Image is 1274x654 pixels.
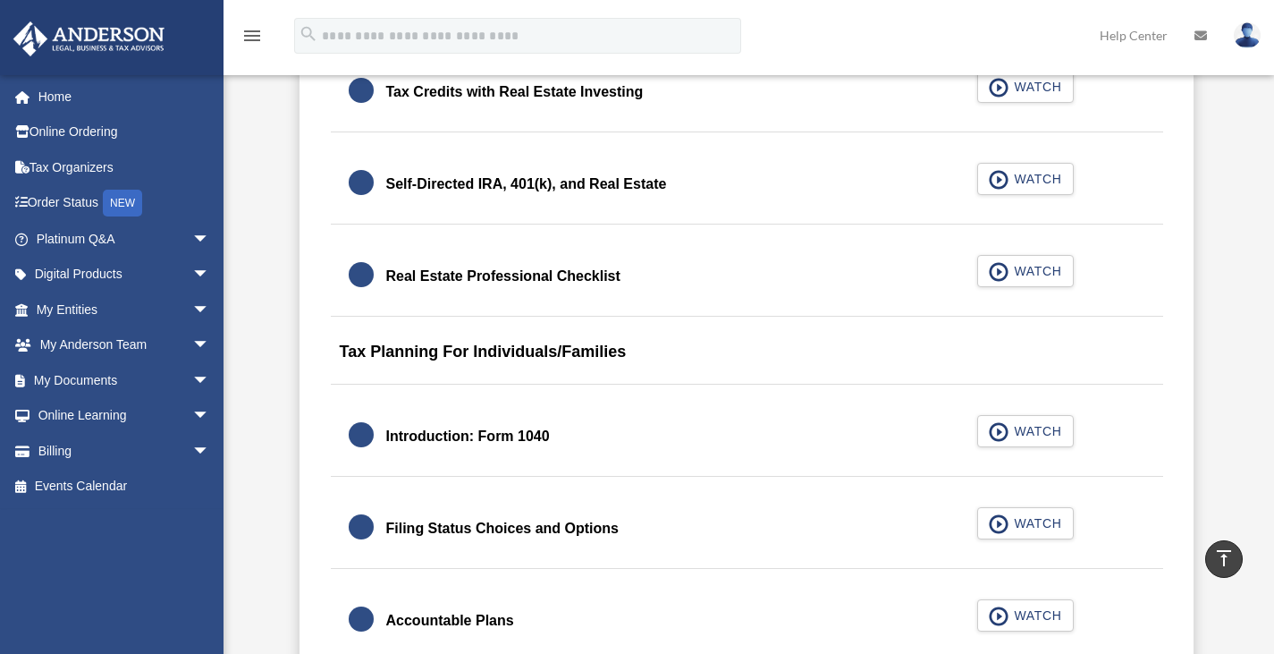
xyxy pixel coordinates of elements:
[13,292,237,327] a: My Entitiesarrow_drop_down
[1234,22,1261,48] img: User Pic
[299,24,318,44] i: search
[1008,78,1061,96] span: WATCH
[13,398,237,434] a: Online Learningarrow_drop_down
[13,433,237,469] a: Billingarrow_drop_down
[386,424,550,449] div: Introduction: Form 1040
[977,599,1074,632] button: WATCH
[8,21,170,56] img: Anderson Advisors Platinum Portal
[13,115,237,150] a: Online Ordering
[13,327,237,363] a: My Anderson Teamarrow_drop_down
[192,292,228,328] span: arrow_drop_down
[977,71,1074,103] button: WATCH
[103,190,142,217] div: NEW
[13,362,237,398] a: My Documentsarrow_drop_down
[13,257,237,293] a: Digital Productsarrow_drop_down
[13,185,237,222] a: Order StatusNEW
[241,31,263,47] a: menu
[349,415,1145,458] a: Introduction: Form 1040 WATCH
[192,362,228,399] span: arrow_drop_down
[192,433,228,470] span: arrow_drop_down
[1008,170,1061,188] span: WATCH
[386,264,620,289] div: Real Estate Professional Checklist
[386,172,667,197] div: Self-Directed IRA, 401(k), and Real Estate
[1008,607,1061,624] span: WATCH
[349,255,1145,298] a: Real Estate Professional Checklist WATCH
[349,599,1145,642] a: Accountable Plans WATCH
[349,71,1145,114] a: Tax Credits with Real Estate Investing WATCH
[349,507,1145,550] a: Filing Status Choices and Options WATCH
[1213,548,1235,569] i: vertical_align_top
[241,25,263,47] i: menu
[192,221,228,258] span: arrow_drop_down
[977,507,1074,539] button: WATCH
[192,257,228,293] span: arrow_drop_down
[13,469,237,505] a: Events Calendar
[977,255,1074,287] button: WATCH
[977,163,1074,195] button: WATCH
[386,516,619,541] div: Filing Status Choices and Options
[1008,514,1061,532] span: WATCH
[331,329,1163,386] div: Tax Planning For Individuals/Families
[1008,262,1061,280] span: WATCH
[13,149,237,185] a: Tax Organizers
[13,221,237,257] a: Platinum Q&Aarrow_drop_down
[1205,540,1243,578] a: vertical_align_top
[977,415,1074,447] button: WATCH
[386,608,514,633] div: Accountable Plans
[386,80,644,105] div: Tax Credits with Real Estate Investing
[349,163,1145,206] a: Self-Directed IRA, 401(k), and Real Estate WATCH
[13,79,237,115] a: Home
[192,398,228,435] span: arrow_drop_down
[1008,422,1061,440] span: WATCH
[192,327,228,364] span: arrow_drop_down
